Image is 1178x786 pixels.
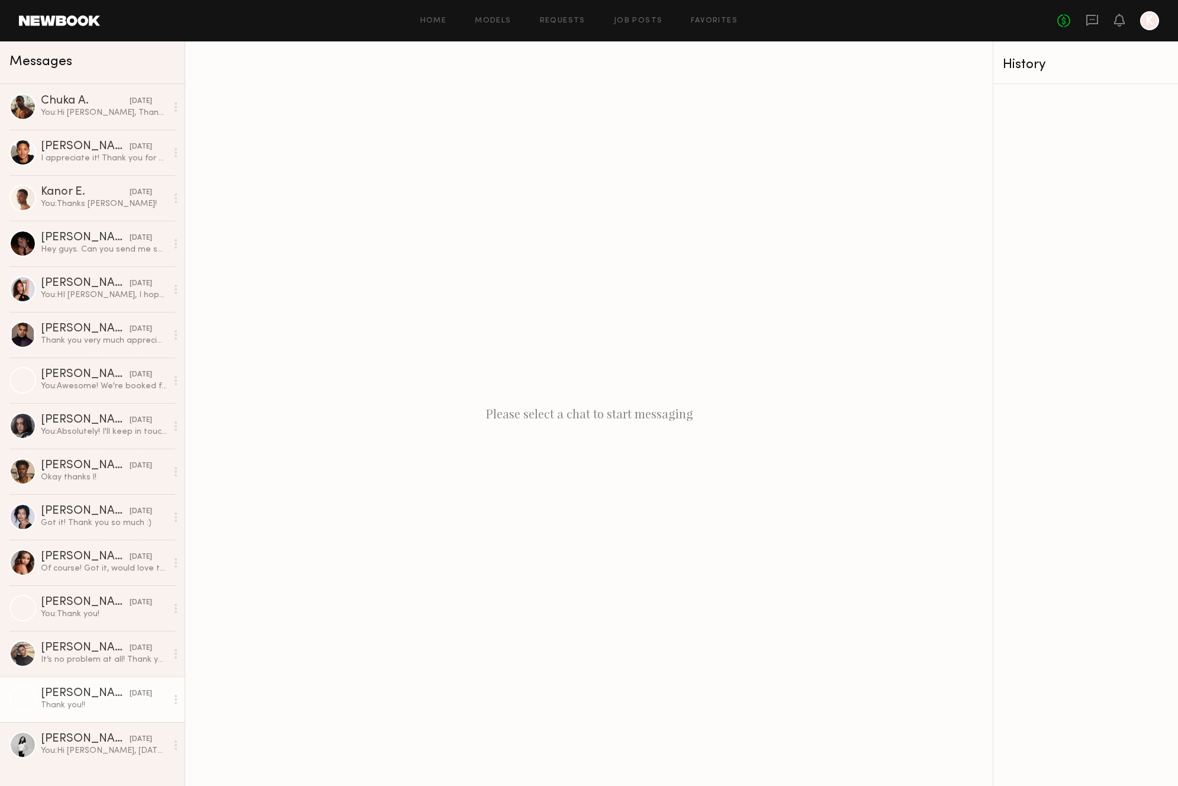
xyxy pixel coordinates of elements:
span: Messages [9,55,72,69]
div: [DATE] [130,734,152,745]
div: [PERSON_NAME] [41,278,130,289]
div: [PERSON_NAME] [41,323,130,335]
div: You: Hi [PERSON_NAME], [DATE] shoot has been postponed. Would you be available and interested in ... [41,745,167,756]
a: Requests [540,17,585,25]
div: You: HI [PERSON_NAME], I hope you're doing well! My name is [PERSON_NAME] from COA, a small creat... [41,289,167,301]
div: [PERSON_NAME] [41,232,130,244]
div: [DATE] [130,278,152,289]
div: [DATE] [130,324,152,335]
div: [PERSON_NAME] [41,642,130,654]
div: Please select a chat to start messaging [185,41,993,786]
div: Chuka A. [41,95,130,107]
div: [DATE] [130,506,152,517]
div: [PERSON_NAME] [41,369,130,381]
div: [PERSON_NAME] [41,688,130,700]
div: [PERSON_NAME] [41,414,130,426]
div: Okay thanks l! [41,472,167,483]
div: [DATE] [130,643,152,654]
div: Hey guys. Can you send me some of the photos from the Gatorade shoot? Do you know if they have us... [41,244,167,255]
a: K [1140,11,1159,30]
div: Got it! Thank you so much :) [41,517,167,529]
div: Of course! Got it, would love to as well. Thank you! [41,563,167,574]
div: You: Hi [PERSON_NAME], Thank you for getting back to me! We had a shoot last month, but we’d abso... [41,107,167,118]
div: [DATE] [130,552,152,563]
a: Favorites [691,17,738,25]
div: [PERSON_NAME] [41,460,130,472]
div: [DATE] [130,369,152,381]
div: [PERSON_NAME] [41,733,130,745]
div: [PERSON_NAME] [41,141,130,153]
div: You: Thank you! [41,608,167,620]
div: [PERSON_NAME] [41,597,130,608]
div: I appreciate it! Thank you for having me! [41,153,167,164]
div: It’s no problem at all! Thank you so much! [41,654,167,665]
div: [PERSON_NAME] [41,551,130,563]
div: [DATE] [130,141,152,153]
div: Kanor E. [41,186,130,198]
div: [DATE] [130,597,152,608]
div: History [1003,58,1169,72]
div: [DATE] [130,233,152,244]
div: [DATE] [130,688,152,700]
div: [DATE] [130,187,152,198]
a: Home [420,17,447,25]
div: [PERSON_NAME] [41,505,130,517]
div: You: Awesome! We're booked for this one but we have a few more mini shoots in the works so we’d l... [41,381,167,392]
div: You: Thanks [PERSON_NAME]! [41,198,167,210]
a: Models [475,17,511,25]
div: Thank you!! [41,700,167,711]
div: [DATE] [130,460,152,472]
div: Thank you very much appreciate the consideration, will be in touch. [41,335,167,346]
a: Job Posts [614,17,663,25]
div: You: Absolutely! I'll keep in touch, thank you! [41,426,167,437]
div: [DATE] [130,415,152,426]
div: [DATE] [130,96,152,107]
